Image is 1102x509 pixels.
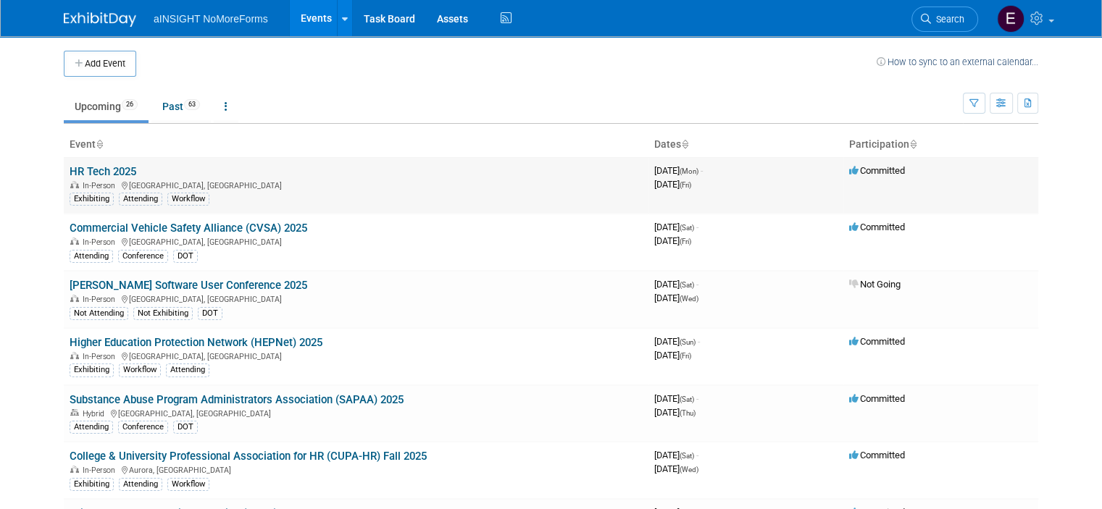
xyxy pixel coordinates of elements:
[70,336,322,349] a: Higher Education Protection Network (HEPNet) 2025
[119,478,162,491] div: Attending
[909,138,917,150] a: Sort by Participation Type
[70,237,79,245] img: In-Person Event
[931,14,964,25] span: Search
[648,132,843,157] th: Dates
[167,193,209,206] div: Workflow
[184,99,200,110] span: 63
[70,421,113,434] div: Attending
[83,237,120,247] span: In-Person
[680,395,694,403] span: (Sat)
[680,338,696,346] span: (Sun)
[680,181,691,189] span: (Fri)
[680,237,691,245] span: (Fri)
[654,393,698,404] span: [DATE]
[70,193,114,206] div: Exhibiting
[64,132,648,157] th: Event
[70,466,79,473] img: In-Person Event
[154,13,268,25] span: aINSIGHT NoMoreForms
[680,466,698,474] span: (Wed)
[843,132,1038,157] th: Participation
[70,279,307,292] a: [PERSON_NAME] Software User Conference 2025
[70,393,404,406] a: Substance Abuse Program Administrators Association (SAPAA) 2025
[70,463,643,475] div: Aurora, [GEOGRAPHIC_DATA]
[849,450,905,460] span: Committed
[654,463,698,474] span: [DATE]
[70,181,79,188] img: In-Person Event
[654,222,698,232] span: [DATE]
[96,138,103,150] a: Sort by Event Name
[133,307,193,320] div: Not Exhibiting
[64,12,136,27] img: ExhibitDay
[696,393,698,404] span: -
[173,421,198,434] div: DOT
[696,279,698,290] span: -
[70,250,113,263] div: Attending
[167,478,209,491] div: Workflow
[849,336,905,347] span: Committed
[849,222,905,232] span: Committed
[681,138,688,150] a: Sort by Start Date
[118,421,168,434] div: Conference
[701,165,703,176] span: -
[151,93,211,120] a: Past63
[654,336,700,347] span: [DATE]
[849,165,905,176] span: Committed
[70,295,79,302] img: In-Person Event
[654,279,698,290] span: [DATE]
[680,224,694,232] span: (Sat)
[680,452,694,460] span: (Sat)
[70,222,307,235] a: Commercial Vehicle Safety Alliance (CVSA) 2025
[849,393,905,404] span: Committed
[83,352,120,361] span: In-Person
[849,279,901,290] span: Not Going
[696,450,698,460] span: -
[198,307,222,320] div: DOT
[654,293,698,303] span: [DATE]
[654,235,691,246] span: [DATE]
[680,409,696,417] span: (Thu)
[680,281,694,289] span: (Sat)
[122,99,138,110] span: 26
[173,250,198,263] div: DOT
[83,409,109,418] span: Hybrid
[70,363,114,377] div: Exhibiting
[64,93,149,120] a: Upcoming26
[654,350,691,361] span: [DATE]
[70,179,643,190] div: [GEOGRAPHIC_DATA], [GEOGRAPHIC_DATA]
[83,295,120,304] span: In-Person
[680,167,698,175] span: (Mon)
[696,222,698,232] span: -
[911,7,978,32] a: Search
[654,450,698,460] span: [DATE]
[119,363,161,377] div: Workflow
[83,466,120,475] span: In-Person
[877,56,1038,67] a: How to sync to an external calendar...
[654,407,696,418] span: [DATE]
[70,235,643,247] div: [GEOGRAPHIC_DATA], [GEOGRAPHIC_DATA]
[70,352,79,359] img: In-Person Event
[70,407,643,418] div: [GEOGRAPHIC_DATA], [GEOGRAPHIC_DATA]
[70,450,427,463] a: College & University Professional Association for HR (CUPA-HR) Fall 2025
[654,179,691,190] span: [DATE]
[997,5,1024,33] img: Eric Guimond
[70,409,79,416] img: Hybrid Event
[654,165,703,176] span: [DATE]
[70,478,114,491] div: Exhibiting
[70,350,643,361] div: [GEOGRAPHIC_DATA], [GEOGRAPHIC_DATA]
[119,193,162,206] div: Attending
[70,307,128,320] div: Not Attending
[680,295,698,303] span: (Wed)
[70,165,136,178] a: HR Tech 2025
[118,250,168,263] div: Conference
[83,181,120,190] span: In-Person
[166,363,209,377] div: Attending
[64,51,136,77] button: Add Event
[698,336,700,347] span: -
[680,352,691,360] span: (Fri)
[70,293,643,304] div: [GEOGRAPHIC_DATA], [GEOGRAPHIC_DATA]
